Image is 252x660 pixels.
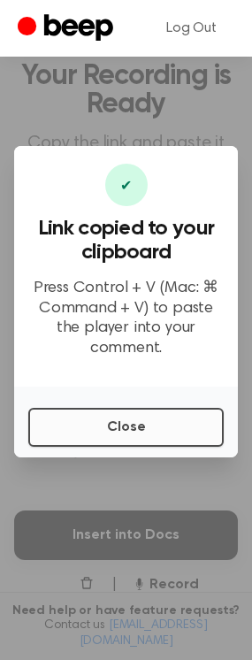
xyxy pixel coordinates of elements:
[28,279,224,358] p: Press Control + V (Mac: ⌘ Command + V) to paste the player into your comment.
[105,164,148,206] div: ✔
[18,12,118,46] a: Beep
[149,7,234,50] a: Log Out
[28,408,224,447] button: Close
[28,217,224,265] h3: Link copied to your clipboard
